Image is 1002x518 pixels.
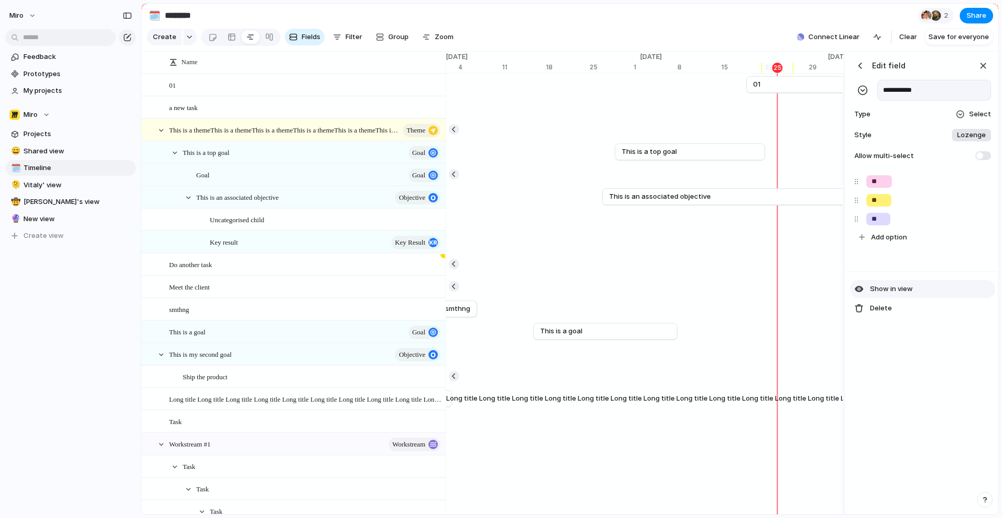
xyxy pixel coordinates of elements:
[147,29,182,45] button: Create
[445,304,470,314] span: smthng
[609,189,865,204] a: This is an associated objective
[721,63,765,72] div: 15
[540,326,582,336] span: This is a goal
[210,505,222,517] span: Task
[23,86,132,96] span: My projects
[395,348,440,362] button: objective
[960,8,993,23] button: Share
[969,109,991,119] span: Select
[285,29,325,45] button: Fields
[622,144,758,160] a: This is a top goal
[967,10,986,21] span: Share
[850,299,995,317] button: Delete
[169,348,232,360] span: This is my second goal
[389,438,440,451] button: workstream
[502,63,546,72] div: 11
[395,235,425,250] span: key result
[196,191,279,203] span: This is an associated objective
[210,213,264,225] span: Uncategorised child
[183,460,195,472] span: Task
[809,63,821,72] div: 29
[5,126,136,142] a: Projects
[5,49,136,65] a: Feedback
[5,66,136,82] a: Prototypes
[403,124,440,137] button: theme
[852,130,875,140] span: Style
[23,146,132,156] span: Shared view
[634,52,668,62] span: [DATE]
[870,303,892,314] span: Delete
[5,107,136,123] button: Miro
[11,213,18,225] div: 🔮
[23,180,132,190] span: Vitaly' view
[409,326,440,339] button: goal
[11,162,18,174] div: 🗓️
[5,83,136,99] a: My projects
[5,7,42,24] button: miro
[23,69,132,79] span: Prototypes
[439,52,474,62] span: [DATE]
[11,145,18,157] div: 😄
[407,123,425,138] span: theme
[11,179,18,191] div: 🫠
[852,151,914,161] span: Allow multi-select
[634,63,677,72] div: 1
[183,370,228,382] span: Ship the product
[391,236,440,249] button: key result
[899,32,917,42] span: Clear
[210,236,238,248] span: Key result
[871,232,907,243] span: Add option
[388,32,409,42] span: Group
[677,63,721,72] div: 8
[9,146,20,156] button: 😄
[590,63,634,72] div: 25
[169,393,442,405] span: Long title Long title Long title Long title Long title Long title Long title Long title Long titl...
[371,29,414,45] button: Group
[315,393,938,404] span: Long title Long title Long title Long title Long title Long title Long title Long title Long titl...
[5,211,136,227] a: 🔮New view
[153,32,176,42] span: Create
[924,29,993,45] button: Save for everyone
[753,79,760,90] span: 01
[11,196,18,208] div: 🤠
[169,124,400,136] span: This is a themeThis is a themeThis is a themeThis is a themeThis is a themeThis is a themeThis is...
[329,29,366,45] button: Filter
[412,146,425,160] span: goal
[546,63,590,72] div: 18
[9,10,23,21] span: miro
[23,52,132,62] span: Feedback
[852,109,875,119] span: Type
[821,52,856,62] span: [DATE]
[5,194,136,210] div: 🤠[PERSON_NAME]'s view
[872,60,905,71] h3: Edit field
[169,101,198,113] span: a new task
[399,190,425,205] span: objective
[23,110,38,120] span: Miro
[418,29,458,45] button: Zoom
[753,77,890,92] a: 01
[9,197,20,207] button: 🤠
[772,63,783,73] div: 25
[957,130,986,140] span: Lozenge
[169,326,206,338] span: This is a goal
[5,177,136,193] a: 🫠Vitaly' view
[23,214,132,224] span: New view
[23,129,132,139] span: Projects
[622,147,677,157] span: This is a top goal
[9,163,20,173] button: 🗓️
[5,143,136,159] a: 😄Shared view
[808,32,860,42] span: Connect Linear
[458,63,502,72] div: 4
[895,29,921,45] button: Clear
[169,281,210,293] span: Meet the client
[169,438,210,450] span: Workstream #1
[183,146,230,158] span: This is a top goal
[5,160,136,176] a: 🗓️Timeline
[23,231,64,241] span: Create view
[345,32,362,42] span: Filter
[169,79,176,91] span: 01
[944,10,951,21] span: 2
